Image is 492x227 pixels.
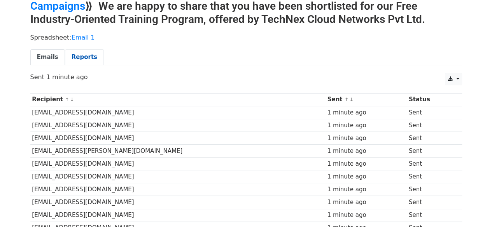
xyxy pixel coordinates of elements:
[30,119,326,132] td: [EMAIL_ADDRESS][DOMAIN_NAME]
[407,196,455,209] td: Sent
[407,106,455,119] td: Sent
[407,170,455,183] td: Sent
[327,147,405,156] div: 1 minute ago
[65,49,104,65] a: Reports
[30,183,326,196] td: [EMAIL_ADDRESS][DOMAIN_NAME]
[407,132,455,144] td: Sent
[327,172,405,181] div: 1 minute ago
[30,73,462,81] p: Sent 1 minute ago
[407,119,455,132] td: Sent
[345,97,349,102] a: ↑
[30,93,326,106] th: Recipient
[30,106,326,119] td: [EMAIL_ADDRESS][DOMAIN_NAME]
[327,134,405,143] div: 1 minute ago
[30,170,326,183] td: [EMAIL_ADDRESS][DOMAIN_NAME]
[407,158,455,170] td: Sent
[30,132,326,144] td: [EMAIL_ADDRESS][DOMAIN_NAME]
[327,108,405,117] div: 1 minute ago
[327,121,405,130] div: 1 minute ago
[407,93,455,106] th: Status
[30,49,65,65] a: Emails
[65,97,69,102] a: ↑
[30,145,326,158] td: [EMAIL_ADDRESS][PERSON_NAME][DOMAIN_NAME]
[30,209,326,222] td: [EMAIL_ADDRESS][DOMAIN_NAME]
[72,34,95,41] a: Email 1
[327,185,405,194] div: 1 minute ago
[349,97,354,102] a: ↓
[407,183,455,196] td: Sent
[326,93,407,106] th: Sent
[30,196,326,209] td: [EMAIL_ADDRESS][DOMAIN_NAME]
[407,145,455,158] td: Sent
[327,159,405,168] div: 1 minute ago
[70,97,74,102] a: ↓
[30,158,326,170] td: [EMAIL_ADDRESS][DOMAIN_NAME]
[327,211,405,220] div: 1 minute ago
[407,209,455,222] td: Sent
[30,33,462,42] p: Spreadsheet:
[327,198,405,207] div: 1 minute ago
